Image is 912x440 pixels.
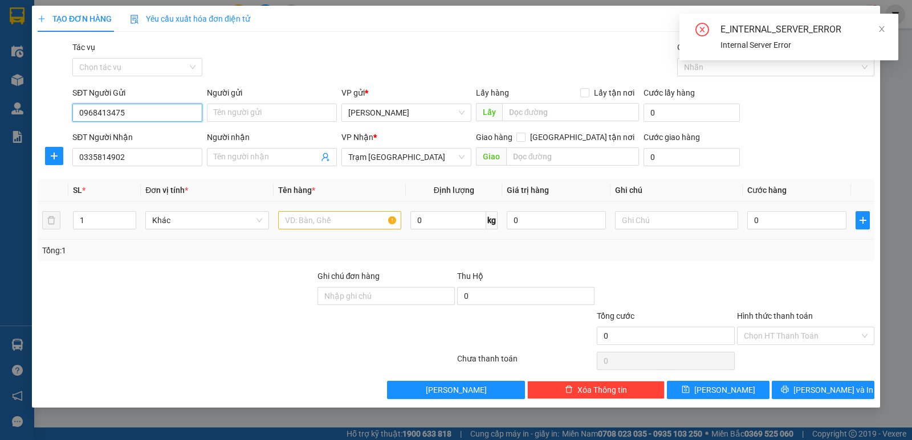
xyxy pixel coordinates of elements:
[341,87,471,99] div: VP gửi
[42,211,60,229] button: delete
[502,103,640,121] input: Dọc đường
[72,43,95,52] label: Tác vụ
[644,88,695,97] label: Cước lấy hàng
[476,133,512,142] span: Giao hàng
[317,287,455,305] input: Ghi chú đơn hàng
[152,212,262,229] span: Khác
[476,147,506,166] span: Giao
[793,384,873,396] span: [PERSON_NAME] và In
[486,211,498,229] span: kg
[577,384,627,396] span: Xóa Thông tin
[6,63,14,71] span: environment
[737,311,813,320] label: Hình thức thanh toán
[207,87,337,99] div: Người gửi
[348,149,465,166] span: Trạm Sài Gòn
[130,14,250,23] span: Yêu cầu xuất hóa đơn điện tử
[79,48,152,86] li: VP Trạm [GEOGRAPHIC_DATA]
[341,133,373,142] span: VP Nhận
[507,211,606,229] input: 0
[747,186,787,195] span: Cước hàng
[644,104,740,122] input: Cước lấy hàng
[457,272,483,281] span: Thu Hộ
[45,147,63,165] button: plus
[848,6,880,38] button: Close
[130,15,139,24] img: icon
[527,381,665,399] button: deleteXóa Thông tin
[856,211,870,229] button: plus
[434,186,474,195] span: Định lượng
[720,23,885,36] div: E_INTERNAL_SERVER_ERROR
[720,39,885,51] div: Internal Server Error
[476,103,502,121] span: Lấy
[145,186,188,195] span: Đơn vị tính
[615,211,738,229] input: Ghi Chú
[348,104,465,121] span: Phan Thiết
[667,381,769,399] button: save[PERSON_NAME]
[456,352,596,372] div: Chưa thanh toán
[73,186,82,195] span: SL
[644,148,740,166] input: Cước giao hàng
[38,14,112,23] span: TẠO ĐƠN HÀNG
[772,381,874,399] button: printer[PERSON_NAME] và In
[46,151,63,161] span: plus
[677,43,712,52] label: Gán nhãn
[72,131,202,143] div: SĐT Người Nhận
[878,25,886,33] span: close
[387,381,524,399] button: [PERSON_NAME]
[42,244,353,257] div: Tổng: 1
[476,88,509,97] span: Lấy hàng
[781,385,789,394] span: printer
[526,131,639,143] span: [GEOGRAPHIC_DATA] tận nơi
[565,385,573,394] span: delete
[317,272,380,281] label: Ghi chú đơn hàng
[426,384,487,396] span: [PERSON_NAME]
[38,15,46,23] span: plus
[597,311,634,320] span: Tổng cước
[6,63,75,97] b: T1 [PERSON_NAME], P Phú Thuỷ
[695,23,709,39] span: close-circle
[6,48,79,61] li: VP [PERSON_NAME]
[856,216,869,225] span: plus
[278,211,401,229] input: VD: Bàn, Ghế
[610,179,743,202] th: Ghi chú
[6,6,46,46] img: logo.jpg
[72,87,202,99] div: SĐT Người Gửi
[644,133,700,142] label: Cước giao hàng
[6,6,165,27] li: Trung Nga
[507,186,549,195] span: Giá trị hàng
[694,384,755,396] span: [PERSON_NAME]
[682,385,690,394] span: save
[589,87,639,99] span: Lấy tận nơi
[278,186,315,195] span: Tên hàng
[506,147,640,166] input: Dọc đường
[207,131,337,143] div: Người nhận
[321,153,330,162] span: user-add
